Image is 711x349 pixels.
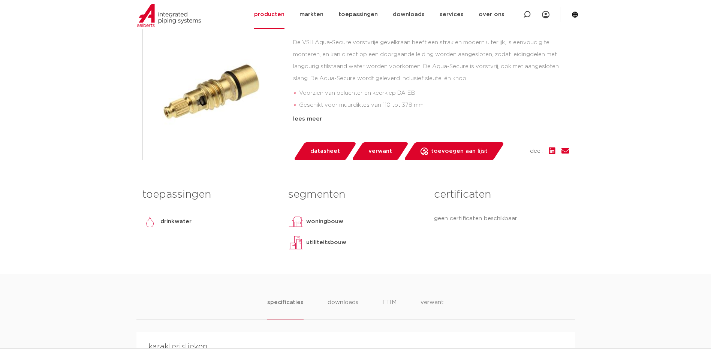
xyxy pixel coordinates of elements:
h3: toepassingen [142,187,277,202]
li: Voorzien van beluchter en keerklep DA-EB [299,87,569,99]
span: toevoegen aan lijst [431,145,488,157]
p: utiliteitsbouw [306,238,346,247]
li: Geschikt voor muurdiktes van 110 tot 378 mm [299,99,569,111]
h3: segmenten [288,187,423,202]
li: verwant [421,298,444,319]
li: ETIM [382,298,397,319]
li: downloads [328,298,358,319]
p: drinkwater [160,217,192,226]
span: verwant [368,145,392,157]
a: datasheet [293,142,357,160]
div: De VSH Aqua-Secure vorstvrije gevelkraan heeft een strak en modern uiterlijk, is eenvoudig te mon... [293,37,569,112]
img: utiliteitsbouw [288,235,303,250]
img: drinkwater [142,214,157,229]
li: specificaties [267,298,303,319]
a: verwant [351,142,409,160]
h3: certificaten [434,187,569,202]
img: Product Image for VSH Aqua-Secure bovendeel schroefspindel [143,22,281,160]
p: woningbouw [306,217,343,226]
div: lees meer [293,115,569,124]
img: woningbouw [288,214,303,229]
span: deel: [530,147,543,156]
span: datasheet [310,145,340,157]
p: geen certificaten beschikbaar [434,214,569,223]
